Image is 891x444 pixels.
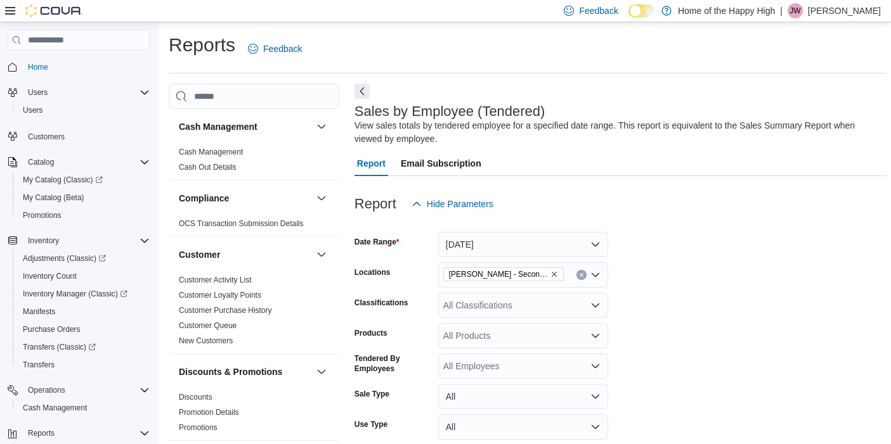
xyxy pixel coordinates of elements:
[179,248,311,261] button: Customer
[23,403,87,413] span: Cash Management
[179,192,311,205] button: Compliance
[13,101,155,119] button: Users
[780,3,783,18] p: |
[179,219,304,228] a: OCS Transaction Submission Details
[628,4,655,18] input: Dark Mode
[179,392,212,402] span: Discounts
[354,328,387,338] label: Products
[13,356,155,374] button: Transfers
[23,342,96,352] span: Transfers (Classic)
[179,393,212,402] a: Discounts
[13,303,155,320] button: Manifests
[590,300,601,310] button: Open list of options
[18,172,108,187] a: My Catalog (Classic)
[590,361,601,371] button: Open list of options
[427,198,493,210] span: Hide Parameters
[13,338,155,356] a: Transfers (Classic)
[179,320,237,331] span: Customer Queue
[406,191,498,217] button: Hide Parameters
[438,414,608,440] button: All
[179,365,311,378] button: Discounts & Promotions
[449,268,548,281] span: [PERSON_NAME] - Second Ave - Prairie Records
[3,84,155,101] button: Users
[354,104,545,119] h3: Sales by Employee (Tendered)
[179,148,243,156] a: Cash Management
[23,233,150,248] span: Inventory
[354,419,387,429] label: Use Type
[13,171,155,189] a: My Catalog (Classic)
[28,132,65,142] span: Customers
[25,4,82,17] img: Cova
[23,128,150,144] span: Customers
[23,383,150,398] span: Operations
[590,331,601,341] button: Open list of options
[18,251,150,266] span: Adjustments (Classic)
[23,85,150,100] span: Users
[354,237,400,247] label: Date Range
[18,103,48,118] a: Users
[18,286,150,301] span: Inventory Manager (Classic)
[3,424,155,442] button: Reports
[179,422,218,433] span: Promotions
[23,271,77,281] span: Inventory Count
[354,298,408,308] label: Classifications
[23,210,62,220] span: Promotions
[23,60,53,75] a: Home
[443,267,564,281] span: Warman - Second Ave - Prairie Records
[18,400,92,415] a: Cash Management
[179,290,261,300] span: Customer Loyalty Points
[354,267,391,277] label: Locations
[179,408,239,417] a: Promotion Details
[13,267,155,285] button: Inventory Count
[179,365,282,378] h3: Discounts & Promotions
[243,36,307,61] a: Feedback
[23,324,81,334] span: Purchase Orders
[23,307,55,317] span: Manifests
[3,58,155,76] button: Home
[18,190,89,205] a: My Catalog (Beta)
[179,423,218,432] a: Promotions
[354,84,370,99] button: Next
[678,3,775,18] p: Home of the Happy High
[18,208,67,223] a: Promotions
[23,85,53,100] button: Users
[23,289,127,299] span: Inventory Manager (Classic)
[28,236,59,246] span: Inventory
[179,120,257,133] h3: Cash Management
[179,407,239,417] span: Promotion Details
[314,364,329,379] button: Discounts & Promotions
[18,357,150,372] span: Transfers
[550,270,558,278] button: Remove Warman - Second Ave - Prairie Records from selection in this group
[179,120,311,133] button: Cash Management
[23,253,106,263] span: Adjustments (Classic)
[179,147,243,157] span: Cash Management
[18,190,150,205] span: My Catalog (Beta)
[169,272,339,353] div: Customer
[401,151,481,176] span: Email Subscription
[18,400,150,415] span: Cash Management
[13,206,155,224] button: Promotions
[169,32,235,58] h1: Reports
[576,270,587,280] button: Clear input
[438,384,608,409] button: All
[354,389,389,399] label: Sale Type
[23,426,150,441] span: Reports
[13,250,155,267] a: Adjustments (Classic)
[314,191,329,206] button: Compliance
[179,162,237,172] span: Cash Out Details
[590,270,601,280] button: Open list of options
[18,269,150,284] span: Inventory Count
[179,275,252,285] span: Customer Activity List
[13,285,155,303] a: Inventory Manager (Classic)
[3,153,155,171] button: Catalog
[788,3,803,18] div: Jacob Williams
[169,144,339,180] div: Cash Management
[579,4,618,17] span: Feedback
[18,172,150,187] span: My Catalog (Classic)
[808,3,881,18] p: [PERSON_NAME]
[18,286,133,301] a: Inventory Manager (Classic)
[3,232,155,250] button: Inventory
[179,321,237,330] a: Customer Queue
[179,192,229,205] h3: Compliance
